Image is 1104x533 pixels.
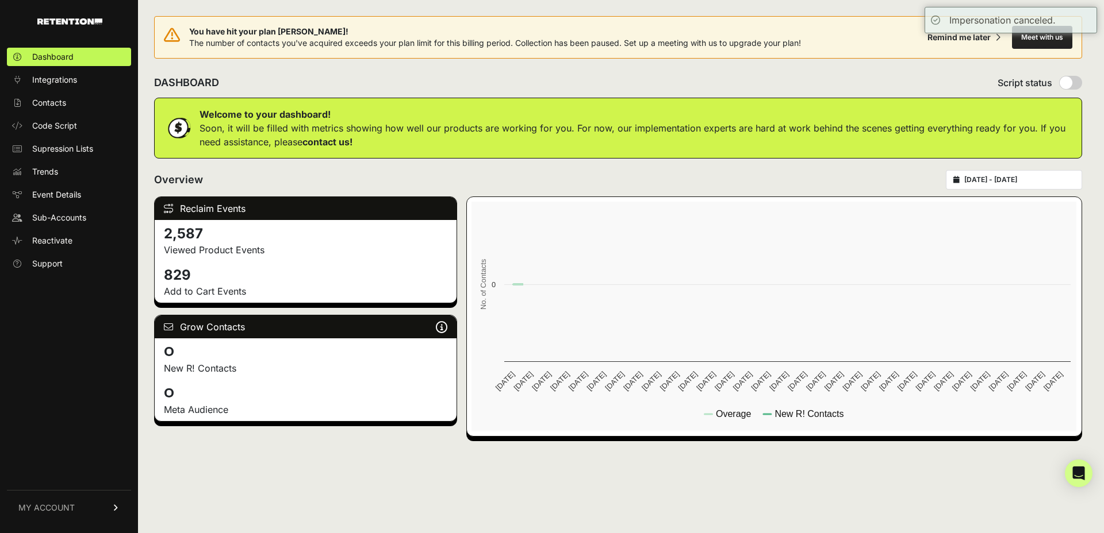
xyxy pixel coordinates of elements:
[1065,459,1092,487] div: Open Intercom Messenger
[716,409,751,419] text: Overage
[200,109,331,120] strong: Welcome to your dashboard!
[164,266,447,284] h4: 829
[585,370,608,392] text: [DATE]
[7,186,131,204] a: Event Details
[494,370,516,392] text: [DATE]
[1006,370,1028,392] text: [DATE]
[923,27,1005,48] button: Remind me later
[479,259,488,310] text: No. of Contacts
[713,370,735,392] text: [DATE]
[1024,370,1046,392] text: [DATE]
[164,114,193,142] img: dollar-coin-05c43ed7efb7bc0c12610022525b4bbbb207c7efeef5aecc26f025e68dcafac9.png
[933,370,955,392] text: [DATE]
[877,370,900,392] text: [DATE]
[7,208,131,227] a: Sub-Accounts
[164,384,447,403] h4: 0
[927,32,991,43] div: Remind me later
[950,370,973,392] text: [DATE]
[775,409,844,419] text: New R! Contacts
[164,343,447,361] h4: 0
[302,136,352,148] a: contact us!
[32,143,93,155] span: Supression Lists
[7,94,131,112] a: Contacts
[7,71,131,89] a: Integrations
[786,370,808,392] text: [DATE]
[896,370,918,392] text: [DATE]
[164,403,447,416] div: Meta Audience
[695,370,718,392] text: [DATE]
[7,48,131,66] a: Dashboard
[32,51,74,63] span: Dashboard
[969,370,991,392] text: [DATE]
[32,74,77,86] span: Integrations
[677,370,699,392] text: [DATE]
[189,38,801,48] span: The number of contacts you've acquired exceeds your plan limit for this billing period. Collectio...
[154,75,219,91] h2: DASHBOARD
[604,370,626,392] text: [DATE]
[512,370,535,392] text: [DATE]
[531,370,553,392] text: [DATE]
[492,280,496,289] text: 0
[18,502,75,513] span: MY ACCOUNT
[32,97,66,109] span: Contacts
[189,26,801,37] span: You have hit your plan [PERSON_NAME]!
[804,370,827,392] text: [DATE]
[32,189,81,200] span: Event Details
[164,284,447,298] p: Add to Cart Events
[768,370,791,392] text: [DATE]
[987,370,1010,392] text: [DATE]
[731,370,754,392] text: [DATE]
[7,490,131,525] a: MY ACCOUNT
[860,370,882,392] text: [DATE]
[32,235,72,246] span: Reactivate
[32,166,58,177] span: Trends
[949,13,1056,27] div: Impersonation canceled.
[164,361,447,375] p: New R! Contacts
[841,370,864,392] text: [DATE]
[1012,26,1072,49] button: Meet with us
[164,225,447,243] h4: 2,587
[914,370,937,392] text: [DATE]
[37,18,102,25] img: Retention.com
[155,315,457,338] div: Grow Contacts
[1042,370,1064,392] text: [DATE]
[7,140,131,158] a: Supression Lists
[155,197,457,220] div: Reclaim Events
[7,117,131,135] a: Code Script
[164,243,447,257] p: Viewed Product Events
[549,370,571,392] text: [DATE]
[622,370,644,392] text: [DATE]
[658,370,681,392] text: [DATE]
[32,212,86,223] span: Sub-Accounts
[823,370,845,392] text: [DATE]
[640,370,662,392] text: [DATE]
[32,258,63,269] span: Support
[998,76,1052,90] span: Script status
[750,370,772,392] text: [DATE]
[32,120,77,132] span: Code Script
[7,254,131,273] a: Support
[7,163,131,181] a: Trends
[567,370,589,392] text: [DATE]
[200,121,1072,149] p: Soon, it will be filled with metrics showing how well our products are working for you. For now, ...
[154,172,203,188] h2: Overview
[7,231,131,250] a: Reactivate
